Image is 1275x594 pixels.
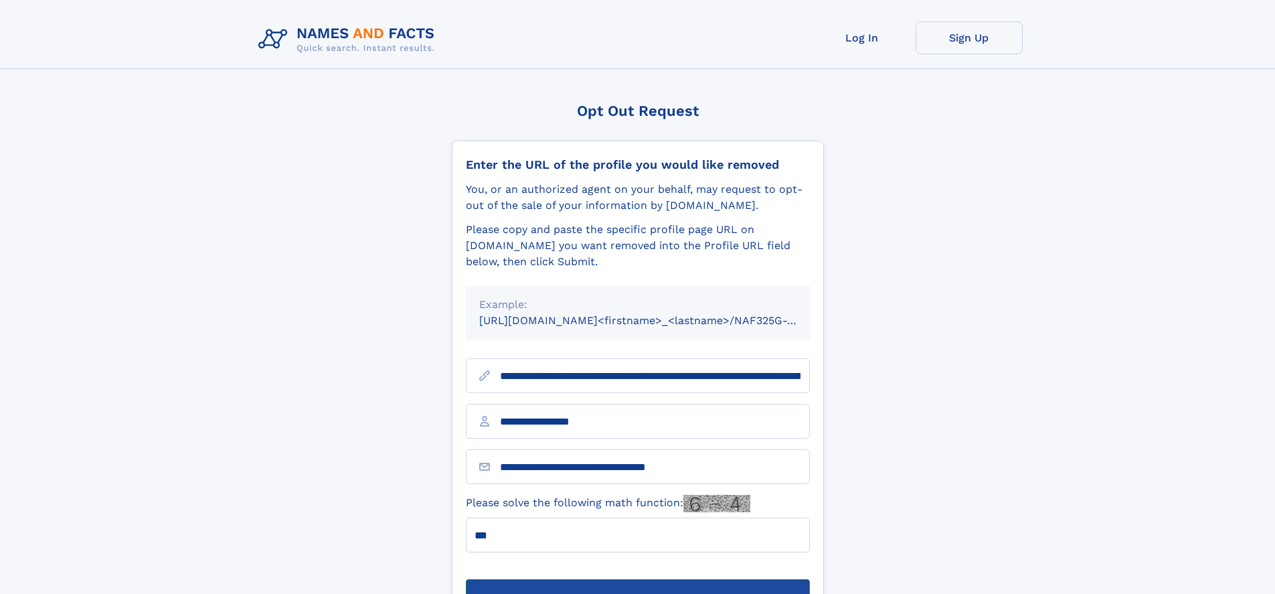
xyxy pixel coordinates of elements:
[466,495,750,512] label: Please solve the following math function:
[916,21,1023,54] a: Sign Up
[466,222,810,270] div: Please copy and paste the specific profile page URL on [DOMAIN_NAME] you want removed into the Pr...
[253,21,446,58] img: Logo Names and Facts
[452,102,824,119] div: Opt Out Request
[809,21,916,54] a: Log In
[479,297,796,313] div: Example:
[466,157,810,172] div: Enter the URL of the profile you would like removed
[466,181,810,214] div: You, or an authorized agent on your behalf, may request to opt-out of the sale of your informatio...
[479,314,835,327] small: [URL][DOMAIN_NAME]<firstname>_<lastname>/NAF325G-xxxxxxxx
